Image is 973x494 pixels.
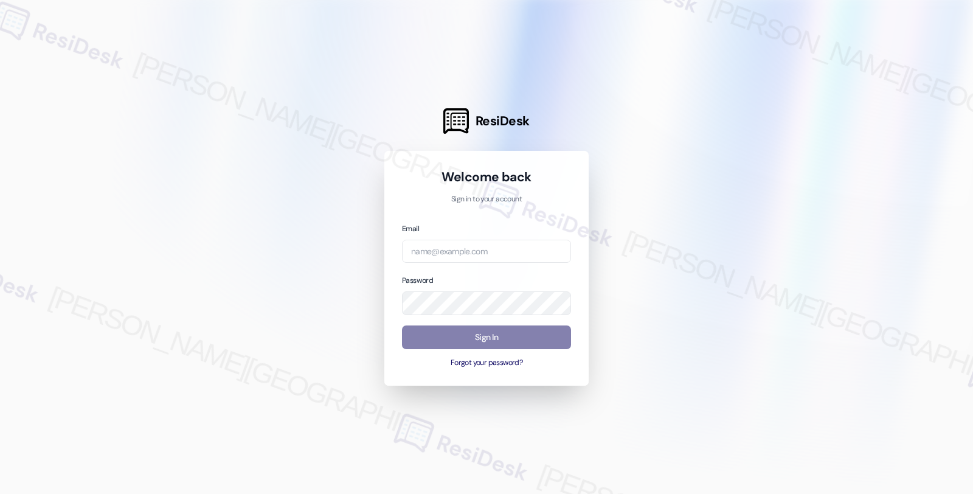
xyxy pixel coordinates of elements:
[476,113,530,130] span: ResiDesk
[443,108,469,134] img: ResiDesk Logo
[402,194,571,205] p: Sign in to your account
[402,169,571,186] h1: Welcome back
[402,325,571,349] button: Sign In
[402,358,571,369] button: Forgot your password?
[402,224,419,234] label: Email
[402,240,571,263] input: name@example.com
[402,276,433,285] label: Password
